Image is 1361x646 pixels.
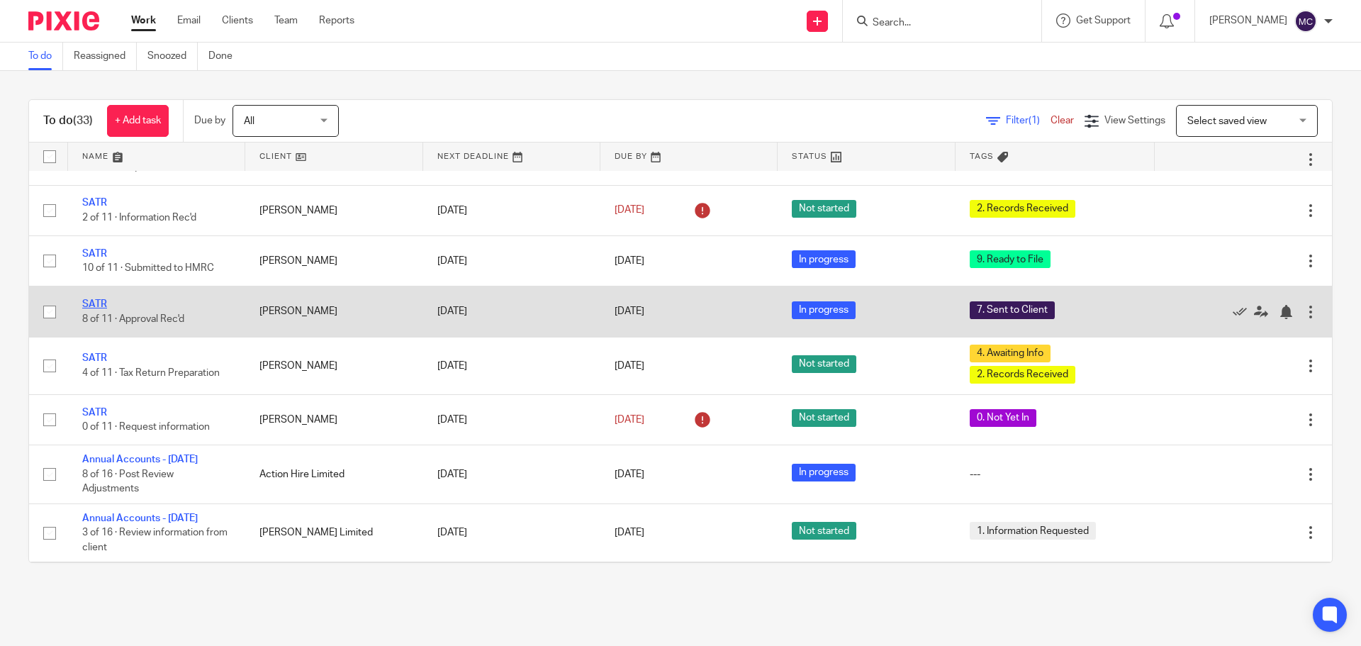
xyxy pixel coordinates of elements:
[245,236,422,286] td: [PERSON_NAME]
[245,394,422,445] td: [PERSON_NAME]
[970,345,1051,362] span: 4. Awaiting Info
[222,13,253,28] a: Clients
[82,368,220,378] span: 4 of 11 · Tax Return Preparation
[245,503,422,562] td: [PERSON_NAME] Limited
[423,236,600,286] td: [DATE]
[423,337,600,394] td: [DATE]
[615,206,644,216] span: [DATE]
[147,43,198,70] a: Snoozed
[1051,116,1074,126] a: Clear
[177,13,201,28] a: Email
[82,513,198,523] a: Annual Accounts - [DATE]
[319,13,354,28] a: Reports
[82,528,228,552] span: 3 of 16 · Review information from client
[1209,13,1287,28] p: [PERSON_NAME]
[970,250,1051,268] span: 9. Ready to File
[615,528,644,538] span: [DATE]
[245,286,422,337] td: [PERSON_NAME]
[28,43,63,70] a: To do
[615,469,644,479] span: [DATE]
[970,522,1096,540] span: 1. Information Requested
[1233,304,1254,318] a: Mark as done
[245,337,422,394] td: [PERSON_NAME]
[1187,116,1267,126] span: Select saved view
[970,366,1075,384] span: 2. Records Received
[82,408,107,418] a: SATR
[245,185,422,235] td: [PERSON_NAME]
[194,113,225,128] p: Due by
[245,562,422,620] td: [PERSON_NAME] Mot Services Limited
[423,503,600,562] td: [DATE]
[274,13,298,28] a: Team
[970,467,1141,481] div: ---
[82,263,214,273] span: 10 of 11 · Submitted to HMRC
[792,355,856,373] span: Not started
[792,464,856,481] span: In progress
[244,116,254,126] span: All
[792,301,856,319] span: In progress
[73,115,93,126] span: (33)
[792,250,856,268] span: In progress
[1104,116,1165,126] span: View Settings
[792,522,856,540] span: Not started
[792,409,856,427] span: Not started
[82,162,210,172] span: 0 of 11 · Request information
[615,256,644,266] span: [DATE]
[43,113,93,128] h1: To do
[792,200,856,218] span: Not started
[423,286,600,337] td: [DATE]
[423,185,600,235] td: [DATE]
[82,422,210,432] span: 0 of 11 · Request information
[1294,10,1317,33] img: svg%3E
[82,455,198,464] a: Annual Accounts - [DATE]
[82,353,107,363] a: SATR
[208,43,243,70] a: Done
[970,152,994,160] span: Tags
[615,307,644,317] span: [DATE]
[82,198,107,208] a: SATR
[82,469,174,494] span: 8 of 16 · Post Review Adjustments
[74,43,137,70] a: Reassigned
[28,11,99,30] img: Pixie
[82,213,196,223] span: 2 of 11 · Information Rec'd
[423,394,600,445] td: [DATE]
[107,105,169,137] a: + Add task
[82,314,184,324] span: 8 of 11 · Approval Rec'd
[131,13,156,28] a: Work
[82,299,107,309] a: SATR
[423,562,600,620] td: [DATE]
[1006,116,1051,126] span: Filter
[615,415,644,425] span: [DATE]
[82,249,107,259] a: SATR
[1029,116,1040,126] span: (1)
[423,445,600,503] td: [DATE]
[245,445,422,503] td: Action Hire Limited
[970,301,1055,319] span: 7. Sent to Client
[970,409,1036,427] span: 0. Not Yet In
[1076,16,1131,26] span: Get Support
[615,361,644,371] span: [DATE]
[871,17,999,30] input: Search
[970,200,1075,218] span: 2. Records Received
